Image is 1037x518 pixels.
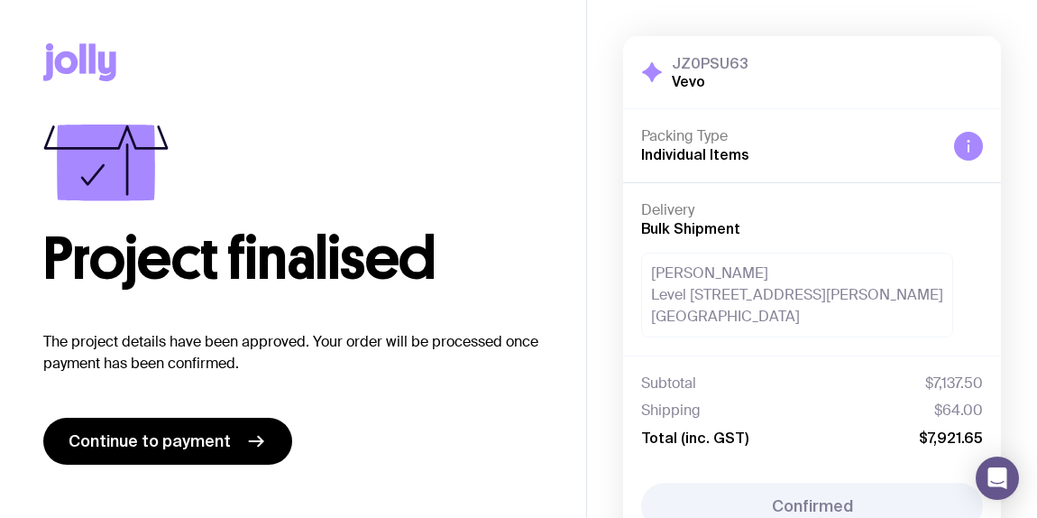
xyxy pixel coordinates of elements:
[641,201,983,219] h4: Delivery
[43,418,292,465] a: Continue to payment
[43,230,543,288] h1: Project finalised
[641,146,749,162] span: Individual Items
[641,375,696,393] span: Subtotal
[43,331,543,375] p: The project details have been approved. Your order will be processed once payment has been confir...
[672,54,748,72] h3: JZ0PSU63
[672,72,748,90] h2: Vevo
[976,457,1019,500] div: Open Intercom Messenger
[925,375,983,393] span: $7,137.50
[69,430,231,452] span: Continue to payment
[641,402,701,420] span: Shipping
[919,429,983,447] span: $7,921.65
[641,253,953,338] div: [PERSON_NAME] Level [STREET_ADDRESS][PERSON_NAME] [GEOGRAPHIC_DATA]
[641,127,940,145] h4: Packing Type
[934,402,983,420] span: $64.00
[641,429,748,447] span: Total (inc. GST)
[641,220,740,236] span: Bulk Shipment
